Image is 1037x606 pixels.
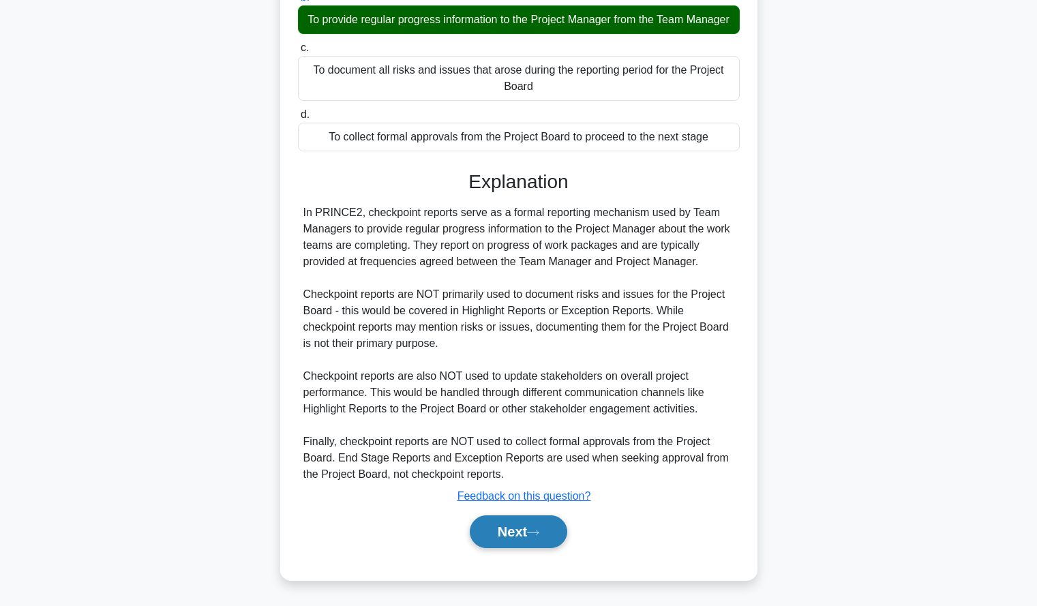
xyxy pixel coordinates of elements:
h3: Explanation [306,170,732,194]
div: In PRINCE2, checkpoint reports serve as a formal reporting mechanism used by Team Managers to pro... [303,204,734,483]
div: To document all risks and issues that arose during the reporting period for the Project Board [298,56,740,101]
a: Feedback on this question? [457,490,591,502]
button: Next [470,515,567,548]
span: d. [301,108,310,120]
span: c. [301,42,309,53]
div: To collect formal approvals from the Project Board to proceed to the next stage [298,123,740,151]
div: To provide regular progress information to the Project Manager from the Team Manager [298,5,740,34]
